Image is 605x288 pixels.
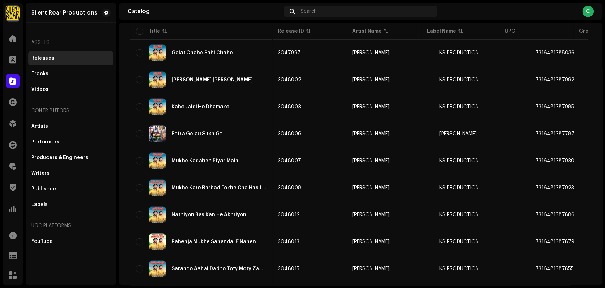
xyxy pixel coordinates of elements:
[278,28,304,35] div: Release ID
[352,50,390,55] div: [PERSON_NAME]
[352,104,428,109] span: Kaleem Sagar
[439,50,479,55] span: KS PRODUCTION
[278,239,299,244] span: 3048013
[352,28,382,35] div: Artist Name
[352,239,390,244] div: [PERSON_NAME]
[128,9,281,14] div: Catalog
[149,98,166,115] img: 98fa3917-5211-4742-9ab4-5cd052fe6824
[439,104,479,109] span: KS PRODUCTION
[172,131,223,136] div: Fefra Gelau Sukh Ge
[536,239,575,244] span: 7316481387879
[28,151,113,165] re-m-nav-item: Producers & Engineers
[278,158,301,163] span: 3048007
[439,131,477,136] span: Shiva Babua
[6,6,20,20] img: fcfd72e7-8859-4002-b0df-9a7058150634
[31,10,97,16] div: Silent Roar Productions
[149,125,166,142] img: 5659df32-a102-4ea7-98ff-18c18a9be4ff
[149,71,166,88] img: f55099db-0c4b-4dd4-bdf2-a43fbf1f8d64
[278,212,300,217] span: 3048012
[352,50,428,55] span: Kaleem Sagar
[28,234,113,249] re-m-nav-item: YouTube
[28,51,113,65] re-m-nav-item: Releases
[439,212,479,217] span: KS PRODUCTION
[172,212,246,217] div: Nathiyon Bas Kan He Akhriyon
[172,50,233,55] div: Galat Chahe Sahi Chahe
[31,71,49,77] div: Tracks
[28,217,113,234] re-a-nav-header: UGC Platforms
[301,9,317,14] span: Search
[352,212,428,217] span: Kaleem Sagar
[31,202,48,207] div: Labels
[149,28,160,35] div: Title
[31,139,60,145] div: Performers
[536,131,575,136] span: 7316481387787
[149,179,166,196] img: f454aa96-7c07-4278-b482-451298f99f16
[149,44,166,61] img: 363446c3-65d4-4ede-920b-685cc1b8282f
[352,131,390,136] div: [PERSON_NAME]
[149,260,166,277] img: 789617a8-b86d-402e-a52c-1084ea4a5db0
[536,50,575,55] span: 7316481388036
[31,55,54,61] div: Releases
[31,186,58,192] div: Publishers
[352,77,390,82] div: [PERSON_NAME]
[278,266,299,271] span: 3048015
[149,233,166,250] img: 6c94fbeb-04a7-4862-9f16-001b83f8430e
[352,131,428,136] span: Shiva Babua
[28,119,113,134] re-m-nav-item: Artists
[278,131,301,136] span: 3048006
[172,158,239,163] div: Mukhe Kadahen Piyar Main
[352,239,428,244] span: Kaleem Sagar
[536,104,574,109] span: 7316481387985
[278,50,301,55] span: 3047997
[582,6,594,17] div: C
[149,206,166,223] img: 16225e83-689f-46f6-9c5f-7cf2c242e993
[536,266,574,271] span: 7316481387855
[28,82,113,97] re-m-nav-item: Videos
[352,158,390,163] div: [PERSON_NAME]
[28,166,113,180] re-m-nav-item: Writers
[352,158,428,163] span: Kaleem Sagar
[28,197,113,212] re-m-nav-item: Labels
[439,266,479,271] span: KS PRODUCTION
[28,67,113,81] re-m-nav-item: Tracks
[31,155,88,161] div: Producers & Engineers
[31,239,53,244] div: YouTube
[439,239,479,244] span: KS PRODUCTION
[278,77,301,82] span: 3048002
[439,77,479,82] span: KS PRODUCTION
[28,135,113,149] re-m-nav-item: Performers
[352,77,428,82] span: Kaleem Sagar
[172,185,267,190] div: Mukhe Kare Barbad Tokhe Cha Hasil Thiyo
[352,185,428,190] span: Kaleem Sagar
[28,34,113,51] re-a-nav-header: Assets
[149,152,166,169] img: 91aadd82-1d31-4220-b9f7-51ba77dc0184
[31,170,50,176] div: Writers
[427,28,456,35] div: Label Name
[28,102,113,119] re-a-nav-header: Contributors
[31,87,49,92] div: Videos
[439,158,479,163] span: KS PRODUCTION
[352,185,390,190] div: [PERSON_NAME]
[536,212,575,217] span: 7316481387886
[172,77,253,82] div: Hani Pireen Je Ruthasin
[352,104,390,109] div: [PERSON_NAME]
[536,158,575,163] span: 7316481387930
[536,77,575,82] span: 7316481387992
[31,124,48,129] div: Artists
[352,266,390,271] div: [PERSON_NAME]
[28,182,113,196] re-m-nav-item: Publishers
[278,104,301,109] span: 3048003
[172,239,256,244] div: Pahenja Mukhe Sahandai E Nahen
[536,185,574,190] span: 7316481387923
[352,266,428,271] span: Kaleem Sagar
[439,185,479,190] span: KS PRODUCTION
[352,212,390,217] div: [PERSON_NAME]
[172,266,267,271] div: Sarando Aahai Dadho Toty Moty Zamano Yaar
[278,185,301,190] span: 3048008
[172,104,229,109] div: Kabo Jaldi He Dhamako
